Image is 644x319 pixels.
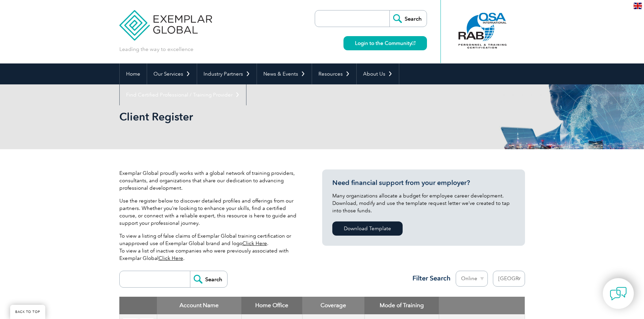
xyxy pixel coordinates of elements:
[332,221,403,236] a: Download Template
[157,297,241,314] th: Account Name: activate to sort column descending
[190,271,227,287] input: Search
[257,63,312,84] a: News & Events
[120,63,147,84] a: Home
[119,46,193,53] p: Leading the way to excellence
[242,240,267,246] a: Click Here
[119,232,302,262] p: To view a listing of false claims of Exemplar Global training certification or unapproved use of ...
[147,63,197,84] a: Our Services
[312,63,356,84] a: Resources
[302,297,364,314] th: Coverage: activate to sort column ascending
[634,3,642,9] img: en
[357,63,399,84] a: About Us
[412,41,415,45] img: open_square.png
[364,297,439,314] th: Mode of Training: activate to sort column ascending
[241,297,302,314] th: Home Office: activate to sort column ascending
[332,179,515,187] h3: Need financial support from your employer?
[119,111,403,122] h2: Client Register
[343,36,427,50] a: Login to the Community
[120,84,246,105] a: Find Certified Professional / Training Provider
[439,297,525,314] th: : activate to sort column ascending
[197,63,257,84] a: Industry Partners
[408,274,451,283] h3: Filter Search
[159,255,183,261] a: Click Here
[389,10,427,27] input: Search
[10,305,45,319] a: BACK TO TOP
[119,169,302,192] p: Exemplar Global proudly works with a global network of training providers, consultants, and organ...
[119,197,302,227] p: Use the register below to discover detailed profiles and offerings from our partners. Whether you...
[332,192,515,214] p: Many organizations allocate a budget for employee career development. Download, modify and use th...
[610,285,627,302] img: contact-chat.png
